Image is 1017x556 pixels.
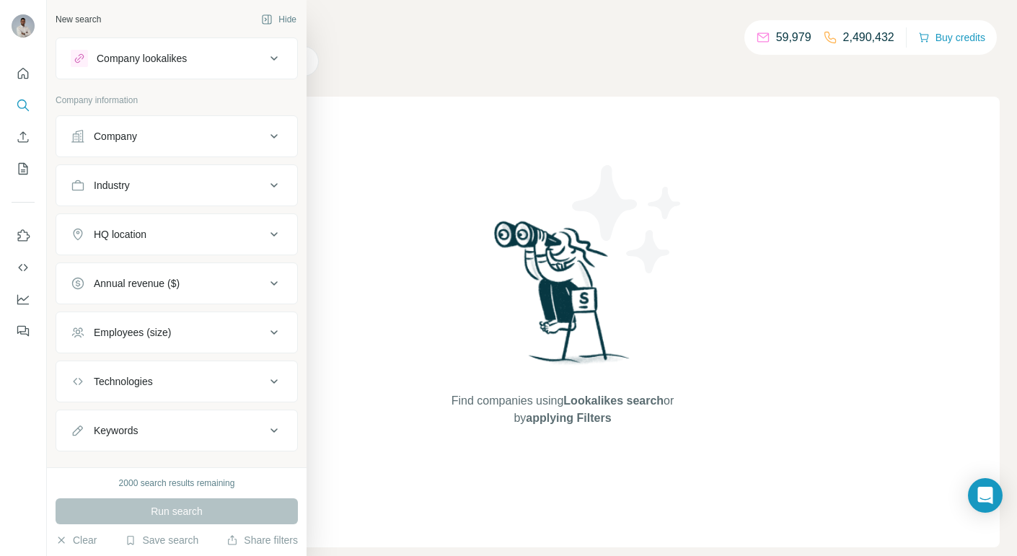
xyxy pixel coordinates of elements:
[12,14,35,37] img: Avatar
[94,129,137,144] div: Company
[447,392,678,427] span: Find companies using or by
[56,168,297,203] button: Industry
[56,413,297,448] button: Keywords
[56,266,297,301] button: Annual revenue ($)
[56,364,297,399] button: Technologies
[226,533,298,547] button: Share filters
[563,394,664,407] span: Lookalikes search
[12,255,35,281] button: Use Surfe API
[56,315,297,350] button: Employees (size)
[126,17,1000,37] h4: Search
[12,286,35,312] button: Dashboard
[12,156,35,182] button: My lists
[56,533,97,547] button: Clear
[56,119,297,154] button: Company
[56,94,298,107] p: Company information
[94,325,171,340] div: Employees (size)
[12,318,35,344] button: Feedback
[125,533,198,547] button: Save search
[12,124,35,150] button: Enrich CSV
[12,92,35,118] button: Search
[119,477,235,490] div: 2000 search results remaining
[56,217,297,252] button: HQ location
[12,223,35,249] button: Use Surfe on LinkedIn
[563,154,692,284] img: Surfe Illustration - Stars
[94,276,180,291] div: Annual revenue ($)
[56,41,297,76] button: Company lookalikes
[94,374,153,389] div: Technologies
[97,51,187,66] div: Company lookalikes
[94,227,146,242] div: HQ location
[843,29,894,46] p: 2,490,432
[94,423,138,438] div: Keywords
[94,178,130,193] div: Industry
[526,412,611,424] span: applying Filters
[968,478,1003,513] div: Open Intercom Messenger
[488,217,638,378] img: Surfe Illustration - Woman searching with binoculars
[56,13,101,26] div: New search
[12,61,35,87] button: Quick start
[918,27,985,48] button: Buy credits
[776,29,811,46] p: 59,979
[251,9,307,30] button: Hide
